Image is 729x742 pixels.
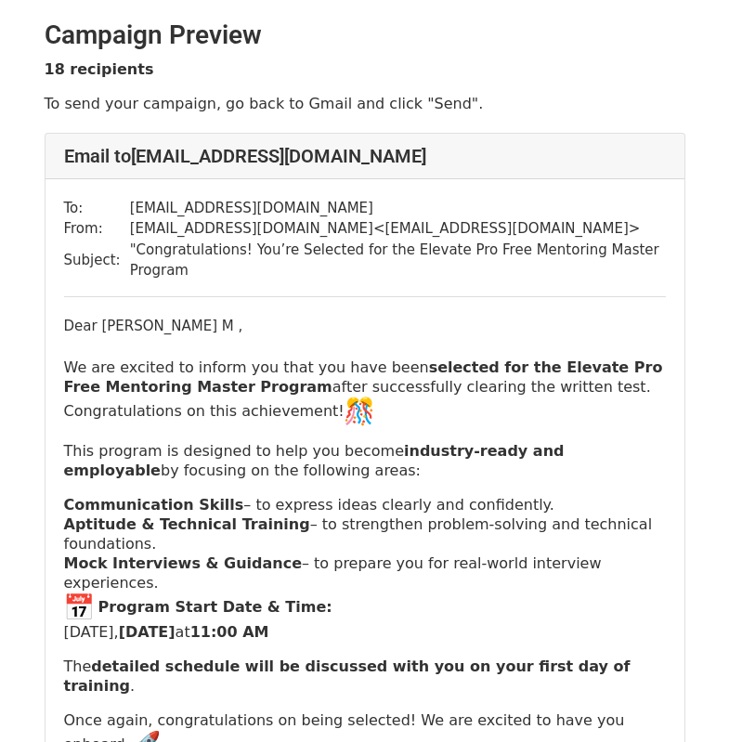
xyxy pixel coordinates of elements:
td: Subject: [64,240,130,281]
p: The . [64,657,666,696]
p: We are excited to inform you that you have been after successfully clearing the written test. Con... [64,358,666,426]
strong: Aptitude & Technical Training [64,515,310,533]
strong: Program Start Date & Time: [98,597,332,615]
h2: Campaign Preview [45,20,685,51]
p: This program is designed to help you become by focusing on the following areas: [64,441,666,480]
td: From: [64,218,130,240]
p: – to express ideas clearly and confidently. [64,495,666,514]
strong: industry-ready and employable [64,442,565,479]
strong: selected for the Elevate Pro Free Mentoring Master Program [64,358,663,396]
td: [EMAIL_ADDRESS][DOMAIN_NAME] [130,198,666,219]
strong: 11:00 AM [190,623,269,641]
td: To: [64,198,130,219]
p: – to prepare you for real-world interview experiences. [64,553,666,592]
td: [EMAIL_ADDRESS][DOMAIN_NAME] < [EMAIL_ADDRESS][DOMAIN_NAME] > [130,218,666,240]
strong: Mock Interviews & Guidance [64,554,303,572]
strong: Communication Skills [64,496,244,514]
strong: detailed schedule will be discussed with you on your first day of training [64,657,631,695]
p: [DATE], at [64,592,666,642]
img: 📅 [64,592,94,622]
strong: 18 recipients [45,60,154,78]
strong: [DATE] [119,623,176,641]
p: To send your campaign, go back to Gmail and click "Send". [45,94,685,113]
h4: Email to [EMAIL_ADDRESS][DOMAIN_NAME] [64,145,666,167]
img: 🎊 [345,397,374,426]
td: "Congratulations! You’re Selected for the Elevate Pro Free Mentoring Master Program [130,240,666,281]
p: – to strengthen problem-solving and technical foundations. [64,514,666,553]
